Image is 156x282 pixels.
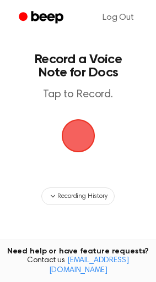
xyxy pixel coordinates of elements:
span: Contact us [7,256,149,275]
button: Recording History [41,187,114,205]
button: Beep Logo [62,119,95,152]
a: Beep [11,7,73,29]
span: Recording History [57,191,107,201]
a: Log Out [92,4,145,31]
p: Tap to Record. [20,88,136,102]
a: [EMAIL_ADDRESS][DOMAIN_NAME] [49,257,129,274]
h1: Record a Voice Note for Docs [20,53,136,79]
